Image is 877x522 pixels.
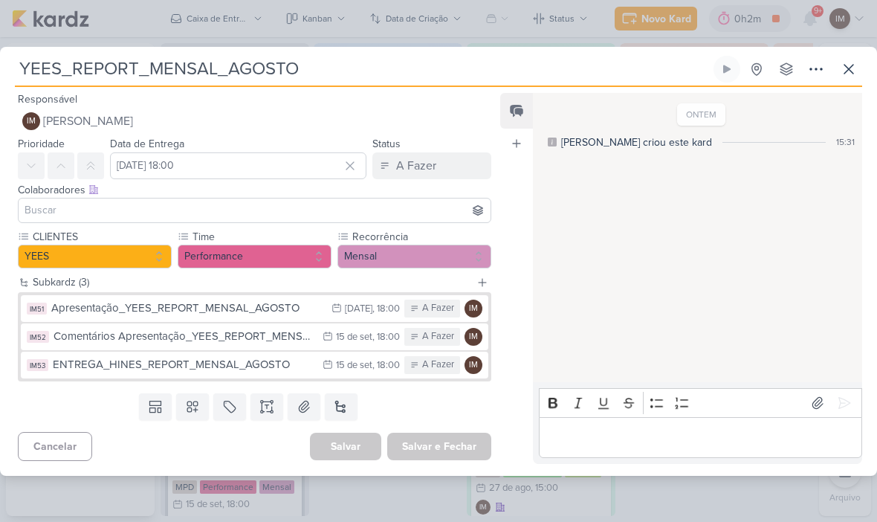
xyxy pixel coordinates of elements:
div: , 18:00 [372,332,400,342]
div: Comentários Apresentação_YEES_REPORT_MENSAL_AGOSTO [54,328,315,345]
label: Responsável [18,93,77,106]
div: 15:31 [836,135,855,149]
button: YEES [18,245,172,268]
button: Mensal [337,245,491,268]
div: Isabella Machado Guimarães [22,112,40,130]
p: IM [469,361,478,370]
p: IM [27,117,36,126]
label: Data de Entrega [110,138,184,150]
div: A Fazer [422,329,454,344]
button: A Fazer [372,152,491,179]
div: A Fazer [396,157,436,175]
div: A Fazer [422,358,454,373]
div: A Fazer [422,301,454,316]
div: Apresentação_YEES_REPORT_MENSAL_AGOSTO [51,300,324,317]
div: Ligar relógio [721,63,733,75]
div: , 18:00 [372,361,400,370]
label: Prioridade [18,138,65,150]
button: IM52 Comentários Apresentação_YEES_REPORT_MENSAL_AGOSTO 15 de set , 18:00 A Fazer IM [21,323,488,350]
input: Buscar [22,202,488,219]
button: IM [PERSON_NAME] [18,108,491,135]
div: 15 de set [336,361,372,370]
label: Status [372,138,401,150]
input: Kard Sem Título [15,56,711,83]
label: Recorrência [351,229,491,245]
span: [PERSON_NAME] [43,112,133,130]
div: Isabella Machado Guimarães [465,300,482,318]
div: Colaboradores [18,182,491,198]
div: IM51 [27,303,47,315]
div: 15 de set [336,332,372,342]
button: IM53 ENTREGA_HINES_REPORT_MENSAL_AGOSTO 15 de set , 18:00 A Fazer IM [21,352,488,378]
label: CLIENTES [31,229,172,245]
div: ENTREGA_HINES_REPORT_MENSAL_AGOSTO [53,356,315,373]
div: IM52 [27,331,49,343]
div: [DATE] [345,304,372,314]
button: Cancelar [18,432,92,461]
div: IM53 [27,359,48,371]
button: IM51 Apresentação_YEES_REPORT_MENSAL_AGOSTO [DATE] , 18:00 A Fazer IM [21,295,488,322]
p: IM [469,333,478,341]
div: Editor toolbar [539,388,862,417]
label: Time [191,229,331,245]
div: , 18:00 [372,304,400,314]
div: Subkardz (3) [33,274,470,290]
div: Editor editing area: main [539,417,862,458]
input: Select a date [110,152,366,179]
div: [PERSON_NAME] criou este kard [561,135,712,150]
button: Performance [178,245,331,268]
div: Isabella Machado Guimarães [465,328,482,346]
p: IM [469,305,478,313]
div: Isabella Machado Guimarães [465,356,482,374]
